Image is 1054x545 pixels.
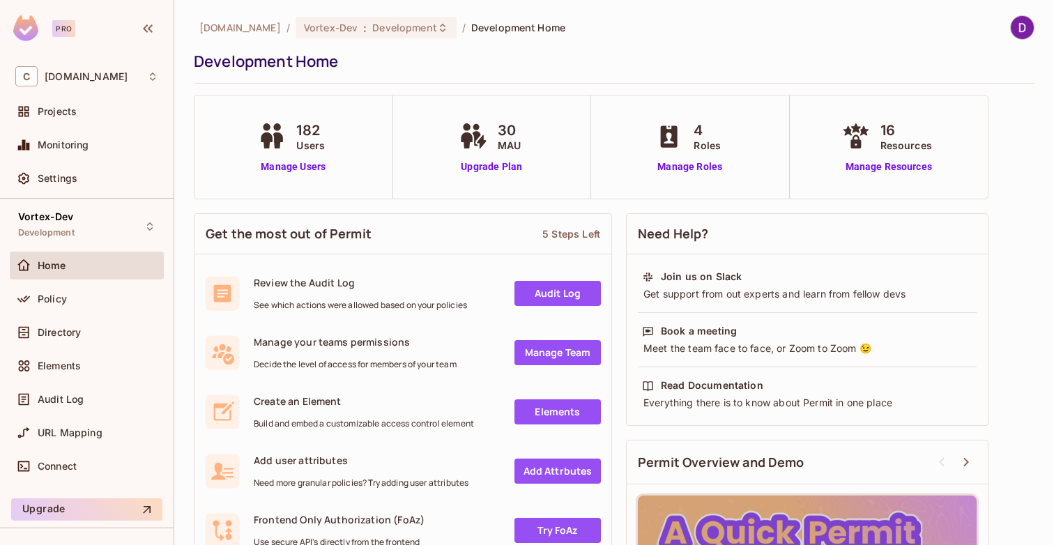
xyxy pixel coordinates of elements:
[254,335,457,348] span: Manage your teams permissions
[15,66,38,86] span: C
[254,359,457,370] span: Decide the level of access for members of your team
[839,160,939,174] a: Manage Resources
[514,459,601,484] a: Add Attrbutes
[1011,16,1034,39] img: Dave Xiong
[194,51,1028,72] div: Development Home
[304,21,358,34] span: Vortex-Dev
[38,360,81,371] span: Elements
[287,21,290,34] li: /
[694,120,721,141] span: 4
[254,300,467,311] span: See which actions were allowed based on your policies
[254,513,425,526] span: Frontend Only Authorization (FoAz)
[38,106,77,117] span: Projects
[471,21,565,34] span: Development Home
[254,477,468,489] span: Need more granular policies? Try adding user attributes
[254,276,467,289] span: Review the Audit Log
[661,378,763,392] div: Read Documentation
[542,227,600,240] div: 5 Steps Left
[38,327,81,338] span: Directory
[52,20,75,37] div: Pro
[514,340,601,365] a: Manage Team
[642,287,972,301] div: Get support from out experts and learn from fellow devs
[38,461,77,472] span: Connect
[11,498,162,521] button: Upgrade
[38,394,84,405] span: Audit Log
[372,21,436,34] span: Development
[254,454,468,467] span: Add user attributes
[880,138,932,153] span: Resources
[514,518,601,543] a: Try FoAz
[38,427,102,438] span: URL Mapping
[18,227,75,238] span: Development
[661,324,737,338] div: Book a meeting
[362,22,367,33] span: :
[45,71,128,82] span: Workspace: consoleconnect.com
[652,160,728,174] a: Manage Roles
[296,138,325,153] span: Users
[254,418,474,429] span: Build and embed a customizable access control element
[206,225,372,243] span: Get the most out of Permit
[462,21,466,34] li: /
[642,341,972,355] div: Meet the team face to face, or Zoom to Zoom 😉
[254,394,474,408] span: Create an Element
[38,139,89,151] span: Monitoring
[38,293,67,305] span: Policy
[694,138,721,153] span: Roles
[456,160,528,174] a: Upgrade Plan
[498,138,521,153] span: MAU
[638,225,709,243] span: Need Help?
[514,281,601,306] a: Audit Log
[199,21,281,34] span: the active workspace
[296,120,325,141] span: 182
[880,120,932,141] span: 16
[254,160,332,174] a: Manage Users
[498,120,521,141] span: 30
[638,454,804,471] span: Permit Overview and Demo
[38,260,66,271] span: Home
[13,15,38,41] img: SReyMgAAAABJRU5ErkJggg==
[38,173,77,184] span: Settings
[661,270,742,284] div: Join us on Slack
[642,396,972,410] div: Everything there is to know about Permit in one place
[514,399,601,424] a: Elements
[18,211,74,222] span: Vortex-Dev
